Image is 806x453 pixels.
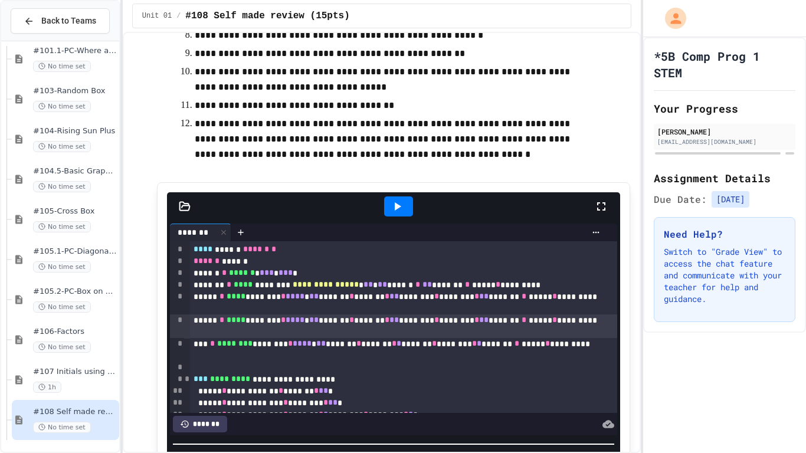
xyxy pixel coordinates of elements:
span: #105-Cross Box [33,206,117,216]
span: #106-Factors [33,327,117,337]
div: [PERSON_NAME] [657,126,792,137]
span: #101.1-PC-Where am I? [33,46,117,56]
span: #107 Initials using shapes(11pts) [33,367,117,377]
span: #105.1-PC-Diagonal line [33,247,117,257]
span: No time set [33,342,91,353]
h2: Your Progress [654,100,795,117]
span: #105.2-PC-Box on Box [33,287,117,297]
span: #104.5-Basic Graphics Review [33,166,117,176]
div: My Account [653,5,689,32]
h1: *5B Comp Prog 1 STEM [654,48,795,81]
button: Back to Teams [11,8,110,34]
span: No time set [33,141,91,152]
span: No time set [33,181,91,192]
span: No time set [33,101,91,112]
span: Back to Teams [41,15,96,27]
span: #108 Self made review (15pts) [185,9,349,23]
p: Switch to "Grade View" to access the chat feature and communicate with your teacher for help and ... [664,246,785,305]
span: No time set [33,422,91,433]
h3: Need Help? [664,227,785,241]
span: / [176,11,181,21]
span: Due Date: [654,192,707,206]
h2: Assignment Details [654,170,795,186]
span: No time set [33,221,91,232]
span: [DATE] [712,191,749,208]
span: No time set [33,61,91,72]
div: [EMAIL_ADDRESS][DOMAIN_NAME] [657,137,792,146]
span: No time set [33,301,91,313]
span: 1h [33,382,61,393]
span: #108 Self made review (15pts) [33,407,117,417]
span: Unit 01 [142,11,172,21]
span: No time set [33,261,91,273]
span: #103-Random Box [33,86,117,96]
span: #104-Rising Sun Plus [33,126,117,136]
